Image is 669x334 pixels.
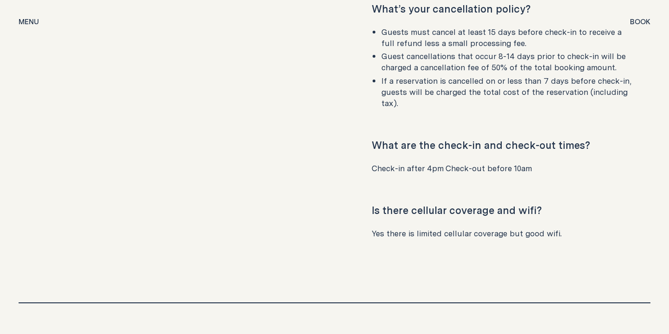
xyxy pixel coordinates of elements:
p: Check-in after 4pm Check-out before 10am [372,163,632,174]
li: Guests must cancel at least 15 days before check-in to receive a full refund less a small process... [381,27,632,49]
li: Guest cancellations that occur 8-14 days prior to check-in will be charged a cancellation fee of ... [381,51,632,73]
button: show booking tray [630,17,650,28]
p: Yes there is limited cellular coverage but good wifi. [372,228,632,239]
li: If a reservation is cancelled on or less than 7 days before check-in, guests will be charged the ... [381,75,632,109]
span: Menu [19,18,39,25]
h3: Is there cellular coverage and wifi? [372,204,632,217]
h3: What’s your cancellation policy? [372,2,632,15]
span: Book [630,18,650,25]
button: show menu [19,17,39,28]
h3: What are the check-in and check-out times? [372,139,632,152]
